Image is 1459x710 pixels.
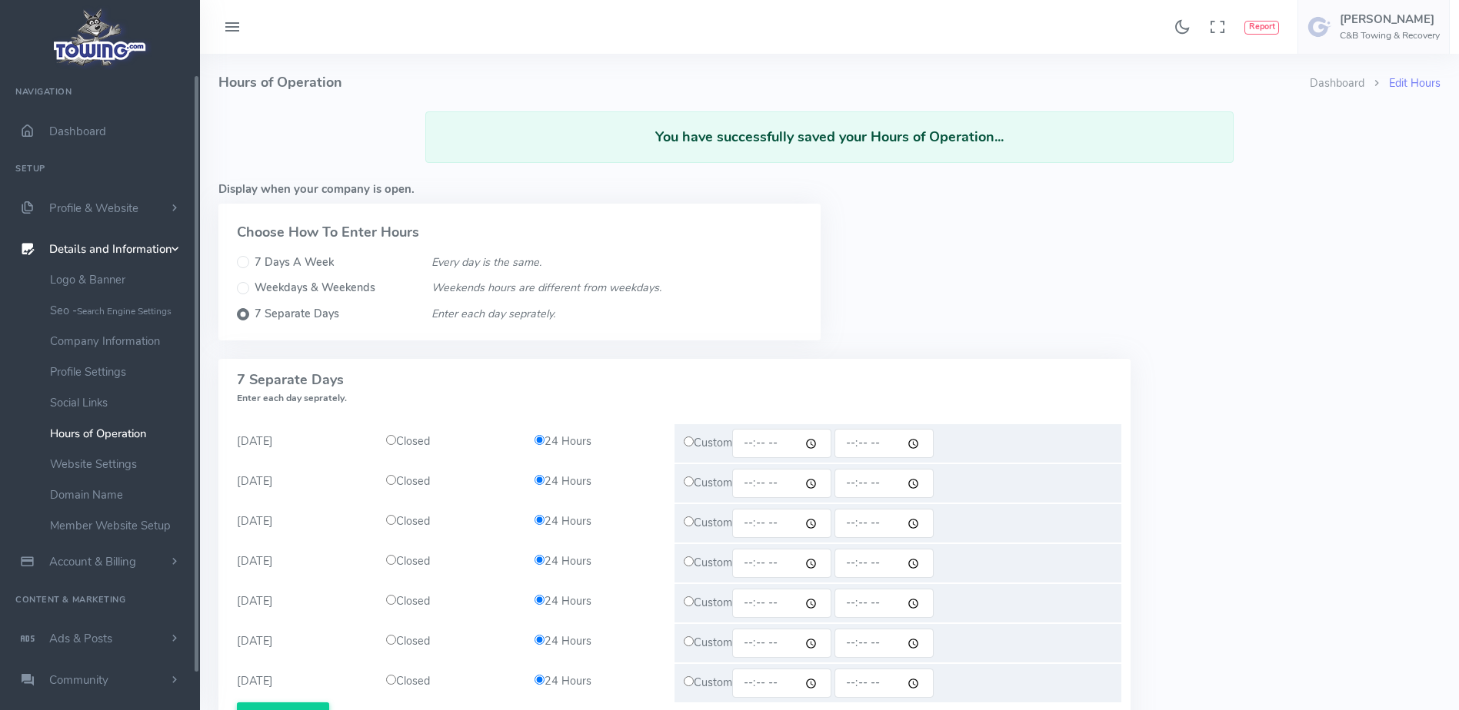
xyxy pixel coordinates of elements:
[228,664,377,702] div: [DATE]
[255,306,339,323] label: 7 Separate Days
[525,633,675,650] div: 24 Hours
[77,305,172,317] small: Search Engine Settings
[38,264,200,295] a: Logo & Banner
[255,254,334,271] label: 7 Days A Week
[1307,15,1332,39] img: user-image
[525,513,675,530] div: 24 Hours
[49,124,106,139] span: Dashboard
[38,295,200,326] a: Seo -Search Engine Settings
[237,392,347,404] span: Enter each day seprately.
[228,624,377,662] div: [DATE]
[525,673,675,690] div: 24 Hours
[237,370,347,406] span: 7 Separate Days
[49,554,136,569] span: Account & Billing
[49,672,108,688] span: Community
[38,449,200,479] a: Website Settings
[431,280,661,295] i: Weekends hours are different from weekdays.
[525,553,675,570] div: 24 Hours
[38,357,200,387] a: Profile Settings
[377,633,526,650] div: Closed
[38,510,200,541] a: Member Website Setup
[49,201,138,216] span: Profile & Website
[675,584,1121,622] div: Custom
[675,504,1121,542] div: Custom
[38,418,200,449] a: Hours of Operation
[255,280,375,297] label: Weekdays & Weekends
[377,513,526,530] div: Closed
[525,593,675,610] div: 24 Hours
[525,433,675,450] div: 24 Hours
[218,54,1310,111] h4: Hours of Operation
[228,464,377,503] div: [DATE]
[1244,21,1279,35] button: Report
[377,433,526,450] div: Closed
[218,183,1441,195] h5: Display when your company is open.
[38,326,200,357] a: Company Information
[675,464,1121,503] div: Custom
[441,130,1217,145] h4: You have successfully saved your Hours of Operation...
[49,631,112,646] span: Ads & Posts
[377,593,526,610] div: Closed
[38,387,200,418] a: Social Links
[675,424,1121,463] div: Custom
[377,553,526,570] div: Closed
[431,254,541,270] i: Every day is the same.
[1340,31,1440,41] h6: C&B Towing & Recovery
[228,544,377,582] div: [DATE]
[1389,75,1441,91] a: Edit Hours
[525,473,675,490] div: 24 Hours
[228,504,377,542] div: [DATE]
[38,479,200,510] a: Domain Name
[228,584,377,622] div: [DATE]
[377,473,526,490] div: Closed
[431,306,555,321] i: Enter each day seprately.
[675,624,1121,662] div: Custom
[49,242,172,257] span: Details and Information
[377,673,526,690] div: Closed
[1340,13,1440,25] h5: [PERSON_NAME]
[1310,75,1364,92] li: Dashboard
[237,223,419,241] strong: Choose How To Enter Hours
[48,5,152,70] img: logo
[228,424,377,463] div: [DATE]
[675,544,1121,582] div: Custom
[675,664,1121,702] div: Custom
